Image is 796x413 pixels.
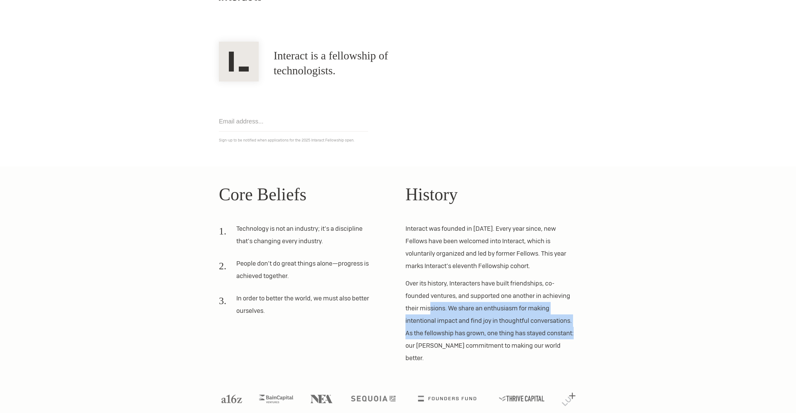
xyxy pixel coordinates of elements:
[259,395,293,403] img: Bain Capital Ventures logo
[562,393,575,406] img: Lux Capital logo
[219,222,376,252] li: Technology is not an industry; it’s a discipline that’s changing every industry.
[405,222,577,272] p: Interact was founded in [DATE]. Every year since, new Fellows have been welcomed into Interact, w...
[219,181,391,207] h2: Core Beliefs
[219,292,376,322] li: In order to better the world, we must also better ourselves.
[219,137,577,144] p: Sign-up to be notified when applications for the 2025 Interact Fellowship open.
[351,396,395,401] img: Sequoia logo
[310,395,333,403] img: NEA logo
[405,277,577,364] p: Over its history, Interacters have built friendships, co-founded ventures, and supported one anot...
[418,396,476,401] img: Founders Fund logo
[219,42,259,81] img: Interact Logo
[219,111,368,132] input: Email address...
[499,396,544,401] img: Thrive Capital logo
[405,181,577,207] h2: History
[274,49,442,78] h1: Interact is a fellowship of technologists.
[221,395,242,403] img: A16Z logo
[219,257,376,287] li: People don’t do great things alone—progress is achieved together.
